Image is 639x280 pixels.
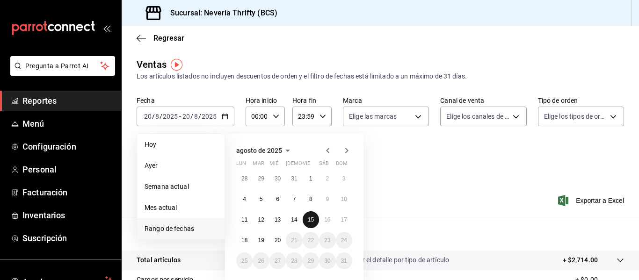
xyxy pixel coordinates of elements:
[145,203,217,213] span: Mes actual
[144,113,152,120] input: --
[246,97,285,104] label: Hora inicio
[269,211,286,228] button: 13 de agosto de 2025
[336,211,352,228] button: 17 de agosto de 2025
[309,196,312,202] abbr: 8 de agosto de 2025
[137,255,181,265] p: Total artículos
[258,258,264,264] abbr: 26 de agosto de 2025
[22,163,114,176] span: Personal
[269,232,286,249] button: 20 de agosto de 2025
[22,232,114,244] span: Suscripción
[137,97,234,104] label: Fecha
[253,191,269,208] button: 5 de agosto de 2025
[336,232,352,249] button: 24 de agosto de 2025
[182,113,190,120] input: --
[22,140,114,153] span: Configuración
[286,252,302,269] button: 28 de agosto de 2025
[22,186,114,199] span: Facturación
[324,258,330,264] abbr: 30 de agosto de 2025
[292,97,332,104] label: Hora fin
[308,258,314,264] abbr: 29 de agosto de 2025
[162,113,178,120] input: ----
[163,7,277,19] h3: Sucursal: Nevería Thrifty (BCS)
[236,147,282,154] span: agosto de 2025
[275,216,281,223] abbr: 13 de agosto de 2025
[275,175,281,182] abbr: 30 de julio de 2025
[22,117,114,130] span: Menú
[286,191,302,208] button: 7 de agosto de 2025
[171,59,182,71] img: Tooltip marker
[269,170,286,187] button: 30 de julio de 2025
[276,196,279,202] abbr: 6 de agosto de 2025
[145,182,217,192] span: Semana actual
[342,175,346,182] abbr: 3 de agosto de 2025
[319,211,335,228] button: 16 de agosto de 2025
[341,237,347,244] abbr: 24 de agosto de 2025
[258,216,264,223] abbr: 12 de agosto de 2025
[303,170,319,187] button: 1 de agosto de 2025
[258,237,264,244] abbr: 19 de agosto de 2025
[286,160,341,170] abbr: jueves
[341,196,347,202] abbr: 10 de agosto de 2025
[137,72,624,81] div: Los artículos listados no incluyen descuentos de orden y el filtro de fechas está limitado a un m...
[291,175,297,182] abbr: 31 de julio de 2025
[22,94,114,107] span: Reportes
[326,175,329,182] abbr: 2 de agosto de 2025
[179,113,181,120] span: -
[253,170,269,187] button: 29 de julio de 2025
[291,237,297,244] abbr: 21 de agosto de 2025
[160,113,162,120] span: /
[336,191,352,208] button: 10 de agosto de 2025
[303,160,310,170] abbr: viernes
[103,24,110,32] button: open_drawer_menu
[286,170,302,187] button: 31 de julio de 2025
[241,258,247,264] abbr: 25 de agosto de 2025
[22,209,114,222] span: Inventarios
[236,160,246,170] abbr: lunes
[308,216,314,223] abbr: 15 de agosto de 2025
[336,160,348,170] abbr: domingo
[236,145,293,156] button: agosto de 2025
[253,252,269,269] button: 26 de agosto de 2025
[341,216,347,223] abbr: 17 de agosto de 2025
[341,258,347,264] abbr: 31 de agosto de 2025
[303,191,319,208] button: 8 de agosto de 2025
[25,61,101,71] span: Pregunta a Parrot AI
[236,232,253,249] button: 18 de agosto de 2025
[336,170,352,187] button: 3 de agosto de 2025
[137,57,167,72] div: Ventas
[241,175,247,182] abbr: 28 de julio de 2025
[440,97,526,104] label: Canal de venta
[137,34,184,43] button: Regresar
[446,112,509,121] span: Elige los canales de venta
[145,224,217,234] span: Rango de fechas
[324,216,330,223] abbr: 16 de agosto de 2025
[538,97,624,104] label: Tipo de orden
[241,216,247,223] abbr: 11 de agosto de 2025
[303,252,319,269] button: 29 de agosto de 2025
[343,97,429,104] label: Marca
[145,161,217,171] span: Ayer
[319,170,335,187] button: 2 de agosto de 2025
[198,113,201,120] span: /
[309,175,312,182] abbr: 1 de agosto de 2025
[308,237,314,244] abbr: 22 de agosto de 2025
[260,196,263,202] abbr: 5 de agosto de 2025
[560,195,624,206] span: Exportar a Excel
[324,237,330,244] abbr: 23 de agosto de 2025
[319,252,335,269] button: 30 de agosto de 2025
[269,191,286,208] button: 6 de agosto de 2025
[336,252,352,269] button: 31 de agosto de 2025
[286,232,302,249] button: 21 de agosto de 2025
[269,252,286,269] button: 27 de agosto de 2025
[286,211,302,228] button: 14 de agosto de 2025
[7,68,115,78] a: Pregunta a Parrot AI
[236,170,253,187] button: 28 de julio de 2025
[319,232,335,249] button: 23 de agosto de 2025
[253,160,264,170] abbr: martes
[563,255,598,265] p: + $2,714.00
[303,232,319,249] button: 22 de agosto de 2025
[269,160,278,170] abbr: miércoles
[194,113,198,120] input: --
[153,34,184,43] span: Regresar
